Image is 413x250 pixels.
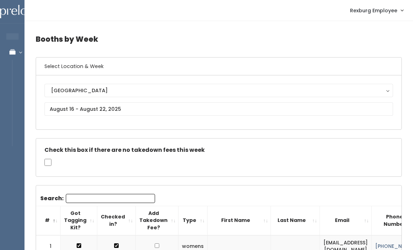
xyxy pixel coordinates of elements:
h4: Booths by Week [36,29,402,49]
input: Search: [66,194,155,203]
th: Email: activate to sort column ascending [320,206,372,235]
th: Add Takedown Fee?: activate to sort column ascending [136,206,178,235]
th: Got Tagging Kit?: activate to sort column ascending [61,206,97,235]
span: Rexburg Employee [350,7,397,14]
th: First Name: activate to sort column ascending [208,206,271,235]
th: #: activate to sort column descending [36,206,61,235]
a: Rexburg Employee [343,3,410,18]
label: Search: [40,194,155,203]
h5: Check this box if there are no takedown fees this week [44,147,393,153]
h6: Select Location & Week [36,58,401,75]
div: [GEOGRAPHIC_DATA] [51,87,386,94]
button: [GEOGRAPHIC_DATA] [44,84,393,97]
input: August 16 - August 22, 2025 [44,102,393,116]
th: Checked in?: activate to sort column ascending [97,206,136,235]
th: Type: activate to sort column ascending [178,206,208,235]
th: Last Name: activate to sort column ascending [271,206,320,235]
